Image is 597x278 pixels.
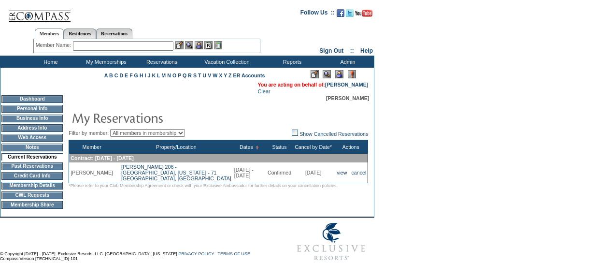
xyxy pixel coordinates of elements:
[119,73,123,78] a: D
[121,164,231,181] a: [PERSON_NAME] 206 -[GEOGRAPHIC_DATA], [US_STATE] - 71 [GEOGRAPHIC_DATA], [GEOGRAPHIC_DATA]
[295,144,332,150] a: Cancel by Date*
[233,162,266,183] td: [DATE] - [DATE]
[175,41,184,49] img: b_edit.gif
[178,251,214,256] a: PRIVACY POLICY
[228,73,232,78] a: Z
[71,155,133,161] span: Contract: [DATE] - [DATE]
[8,2,71,22] img: Compass Home
[178,73,181,78] a: P
[195,41,203,49] img: Impersonate
[156,144,197,150] a: Property/Location
[129,73,133,78] a: F
[145,73,146,78] a: I
[350,47,354,54] span: ::
[188,56,263,68] td: Vacation Collection
[214,41,222,49] img: b_calculator.gif
[213,73,217,78] a: W
[167,73,171,78] a: N
[300,8,335,20] td: Follow Us ::
[83,144,101,150] a: Member
[292,131,368,137] a: Show Cancelled Reservations
[69,130,109,136] span: Filter by member:
[319,56,374,68] td: Admin
[337,170,347,176] a: view
[292,130,298,136] img: chk_off.JPG
[240,144,253,150] a: Dates
[147,73,150,78] a: J
[134,73,138,78] a: G
[360,47,373,54] a: Help
[69,183,338,188] span: *Please refer to your Club Membership Agreement or check with your Exclusive Ambassador for furth...
[114,73,118,78] a: C
[1,172,63,180] td: Credit Card Info
[1,95,63,103] td: Dashboard
[224,73,227,78] a: Y
[288,218,374,266] img: Exclusive Resorts
[257,82,368,88] span: You are acting on behalf of:
[263,56,319,68] td: Reports
[157,73,160,78] a: L
[233,73,265,78] a: ER Accounts
[348,70,356,78] img: Log Concern/Member Elevation
[218,251,251,256] a: TERMS OF USE
[198,73,201,78] a: T
[133,56,188,68] td: Reservations
[219,73,222,78] a: X
[253,146,259,149] img: Ascending
[152,73,156,78] a: K
[36,41,73,49] div: Member Name:
[352,170,367,176] a: cancel
[109,73,113,78] a: B
[326,95,369,101] span: [PERSON_NAME]
[77,56,133,68] td: My Memberships
[22,56,77,68] td: Home
[337,12,344,18] a: Become our fan on Facebook
[325,82,368,88] a: [PERSON_NAME]
[188,73,192,78] a: R
[334,140,368,154] th: Actions
[335,70,343,78] img: Impersonate
[319,47,343,54] a: Sign Out
[346,9,354,17] img: Follow us on Twitter
[172,73,176,78] a: O
[1,124,63,132] td: Address Info
[1,144,63,151] td: Notes
[293,162,334,183] td: [DATE]
[337,9,344,17] img: Become our fan on Facebook
[1,201,63,209] td: Membership Share
[355,10,372,17] img: Subscribe to our YouTube Channel
[64,29,96,39] a: Residences
[35,29,64,39] a: Members
[1,182,63,190] td: Membership Details
[96,29,132,39] a: Reservations
[311,70,319,78] img: Edit Mode
[69,162,114,183] td: [PERSON_NAME]
[161,73,166,78] a: M
[71,108,265,127] img: pgTtlMyReservations.gif
[140,73,143,78] a: H
[1,134,63,142] td: Web Access
[193,73,197,78] a: S
[266,162,293,183] td: Confirmed
[272,144,286,150] a: Status
[323,70,331,78] img: View Mode
[346,12,354,18] a: Follow us on Twitter
[355,12,372,18] a: Subscribe to our YouTube Channel
[183,73,186,78] a: Q
[1,191,63,199] td: CWL Requests
[1,153,63,161] td: Current Reservations
[257,88,270,94] a: Clear
[1,105,63,113] td: Personal Info
[185,41,193,49] img: View
[1,162,63,170] td: Past Reservations
[104,73,108,78] a: A
[203,73,207,78] a: U
[125,73,128,78] a: E
[204,41,213,49] img: Reservations
[1,115,63,122] td: Business Info
[208,73,211,78] a: V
